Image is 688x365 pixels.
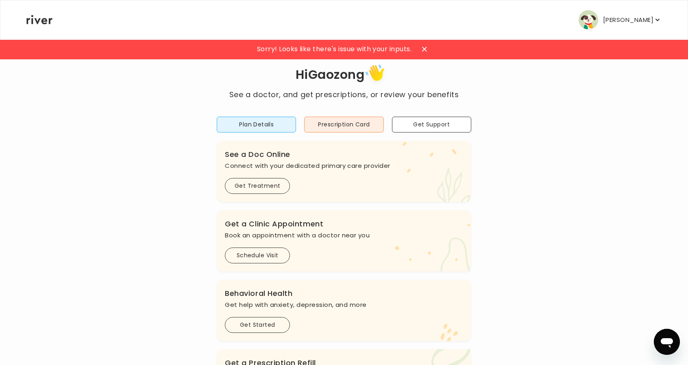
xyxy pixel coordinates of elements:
p: See a doctor, and get prescriptions, or review your benefits [229,89,459,100]
button: Prescription Card [304,117,383,133]
button: Get Support [392,117,471,133]
button: user avatar[PERSON_NAME] [579,10,662,30]
button: Get Started [225,317,290,333]
button: Schedule Visit [225,248,290,263]
p: Get help with anxiety, depression, and more [225,299,463,311]
button: Get Treatment [225,178,290,194]
p: [PERSON_NAME] [603,14,653,26]
h3: Behavioral Health [225,288,463,299]
p: Connect with your dedicated primary care provider [225,160,463,172]
h1: Hi Gaozong [229,62,459,89]
iframe: Button to launch messaging window [654,329,680,355]
button: Plan Details [217,117,296,133]
h3: Get a Clinic Appointment [225,218,463,230]
img: user avatar [579,10,598,30]
p: Book an appointment with a doctor near you [225,230,463,241]
span: Sorry! Looks like there's issue with your inputs. [257,43,412,55]
h3: See a Doc Online [225,149,463,160]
